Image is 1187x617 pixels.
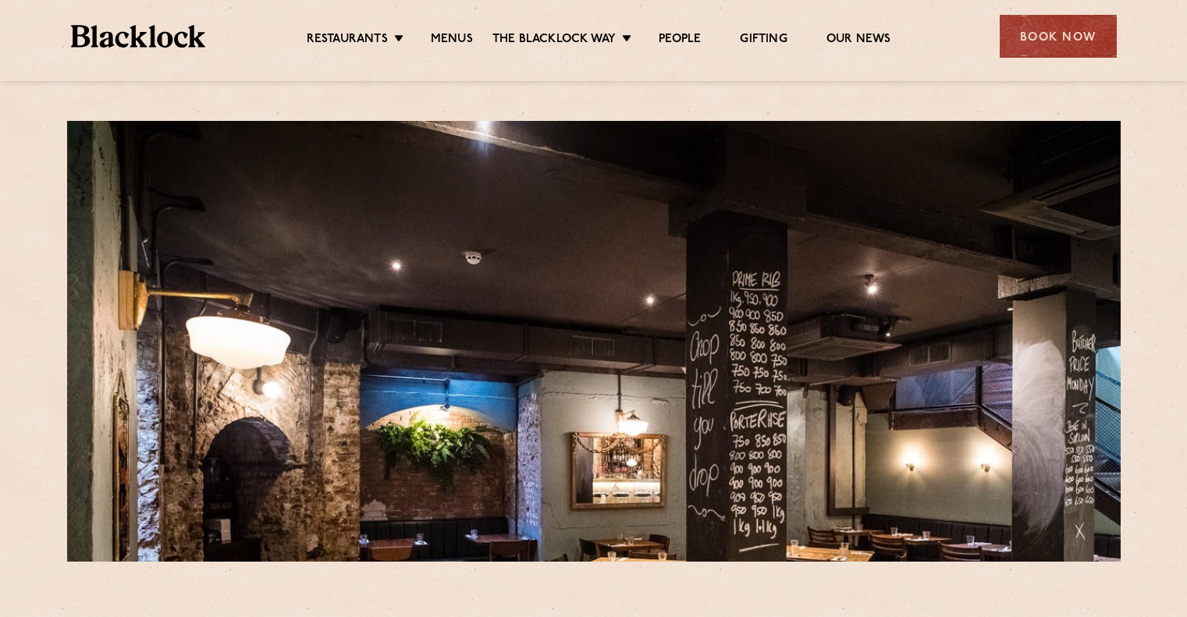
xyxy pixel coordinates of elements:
[71,25,206,48] img: BL_Textured_Logo-footer-cropped.svg
[492,32,616,49] a: The Blacklock Way
[826,32,891,49] a: Our News
[1000,15,1117,58] div: Book Now
[307,32,388,49] a: Restaurants
[740,32,787,49] a: Gifting
[659,32,701,49] a: People
[431,32,473,49] a: Menus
